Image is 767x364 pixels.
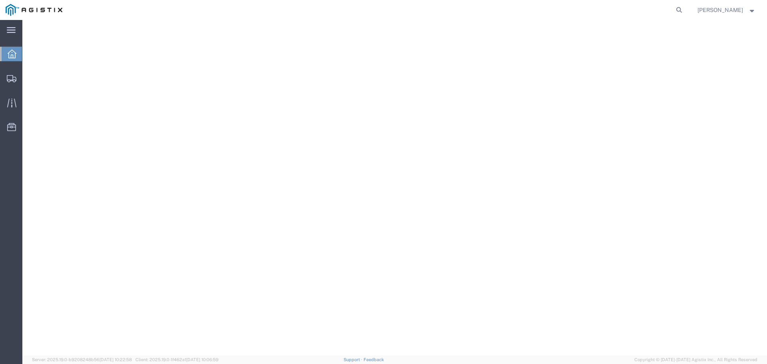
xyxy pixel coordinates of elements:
span: Client: 2025.19.0-1f462a1 [135,357,219,362]
button: [PERSON_NAME] [697,5,756,15]
img: logo [6,4,62,16]
span: Marcel Irwin [697,6,743,14]
span: Server: 2025.19.0-b9208248b56 [32,357,132,362]
iframe: FS Legacy Container [22,20,767,356]
span: [DATE] 10:06:59 [186,357,219,362]
span: Copyright © [DATE]-[DATE] Agistix Inc., All Rights Reserved [634,356,757,363]
a: Feedback [364,357,384,362]
a: Support [344,357,364,362]
span: [DATE] 10:22:58 [99,357,132,362]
